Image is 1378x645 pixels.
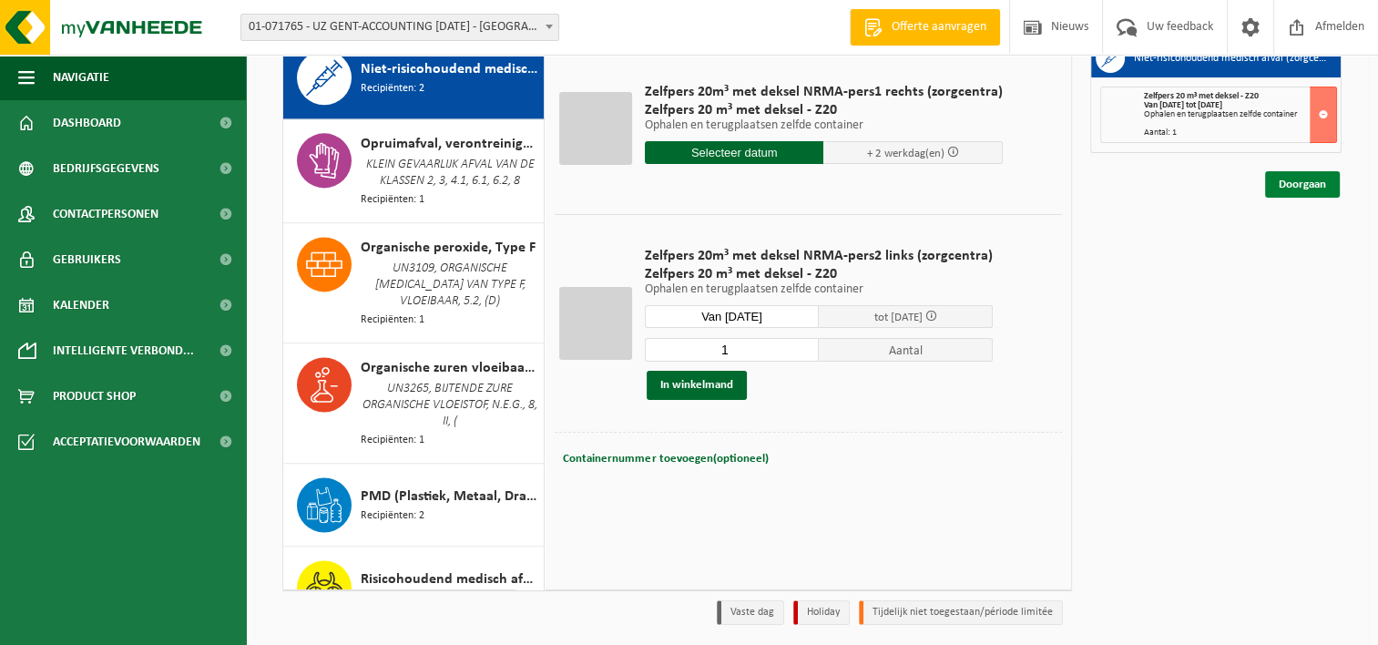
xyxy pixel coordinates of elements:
span: Intelligente verbond... [53,328,194,374]
span: Product Shop [53,374,136,419]
span: Organische peroxide, Type F [361,237,536,259]
span: Recipiënten: 2 [361,80,424,97]
span: Zelfpers 20 m³ met deksel - Z20 [1144,91,1259,101]
a: Offerte aanvragen [850,9,1000,46]
span: Recipiënten: 2 [361,507,424,525]
span: Contactpersonen [53,191,158,237]
button: Organische zuren vloeibaar in kleinverpakking UN3265, BIJTENDE ZURE ORGANISCHE VLOEISTOF, N.E.G.,... [283,343,545,464]
input: Selecteer datum [645,141,824,164]
span: Offerte aanvragen [887,18,991,36]
span: 01-071765 - UZ GENT-ACCOUNTING 0 BC - GENT [241,15,558,40]
span: Niet-risicohoudend medisch afval (zorgcentra) [361,58,539,80]
span: Zelfpers 20 m³ met deksel - Z20 [645,101,1003,119]
span: Kalender [53,282,109,328]
button: Containernummer toevoegen(optioneel) [561,446,770,472]
span: Zelfpers 20 m³ met deksel - Z20 [645,265,993,283]
span: + 2 werkdag(en) [867,148,944,159]
span: Aantal [819,338,993,362]
span: PMD (Plastiek, Metaal, Drankkartons) (bedrijven) [361,486,539,507]
li: Tijdelijk niet toegestaan/période limitée [859,600,1063,625]
h3: Niet-risicohoudend medisch afval (zorgcentra) [1134,44,1327,73]
span: Recipiënten: 1 [361,432,424,449]
span: Navigatie [53,55,109,100]
span: Bedrijfsgegevens [53,146,159,191]
span: Gebruikers [53,237,121,282]
li: Holiday [793,600,850,625]
input: Selecteer datum [645,305,819,328]
span: UN3265, BIJTENDE ZURE ORGANISCHE VLOEISTOF, N.E.G., 8, II, ( [361,379,539,432]
span: Acceptatievoorwaarden [53,419,200,465]
span: Recipiënten: 1 [361,191,424,209]
span: Opruimafval, verontreinigd met giftige stoffen, verpakt in vaten [361,133,539,155]
button: Risicohoudend medisch afval Recipiënten: 4 [283,547,545,630]
span: KLEIN GEVAARLIJK AFVAL VAN DE KLASSEN 2, 3, 4.1, 6.1, 6.2, 8 [361,155,539,191]
div: Ophalen en terugplaatsen zelfde container [1144,110,1336,119]
button: In winkelmand [647,371,747,400]
a: Doorgaan [1265,171,1340,198]
span: UN3109, ORGANISCHE [MEDICAL_DATA] VAN TYPE F, VLOEIBAAR, 5.2, (D) [361,259,539,312]
p: Ophalen en terugplaatsen zelfde container [645,119,1003,132]
span: Zelfpers 20m³ met deksel NRMA-pers2 links (zorgcentra) [645,247,993,265]
span: Organische zuren vloeibaar in kleinverpakking [361,357,539,379]
span: tot [DATE] [873,312,922,323]
span: 01-071765 - UZ GENT-ACCOUNTING 0 BC - GENT [240,14,559,41]
button: Opruimafval, verontreinigd met giftige stoffen, verpakt in vaten KLEIN GEVAARLIJK AFVAL VAN DE KL... [283,119,545,223]
span: Dashboard [53,100,121,146]
strong: Van [DATE] tot [DATE] [1144,100,1222,110]
button: Organische peroxide, Type F UN3109, ORGANISCHE [MEDICAL_DATA] VAN TYPE F, VLOEIBAAR, 5.2, (D) Rec... [283,223,545,343]
span: Containernummer toevoegen(optioneel) [563,453,768,465]
span: Recipiënten: 1 [361,312,424,329]
span: Risicohoudend medisch afval [361,568,539,590]
div: Aantal: 1 [1144,128,1336,138]
button: Niet-risicohoudend medisch afval (zorgcentra) Recipiënten: 2 [283,36,545,119]
p: Ophalen en terugplaatsen zelfde container [645,283,993,296]
li: Vaste dag [717,600,784,625]
span: Zelfpers 20m³ met deksel NRMA-pers1 rechts (zorgcentra) [645,83,1003,101]
button: PMD (Plastiek, Metaal, Drankkartons) (bedrijven) Recipiënten: 2 [283,464,545,547]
